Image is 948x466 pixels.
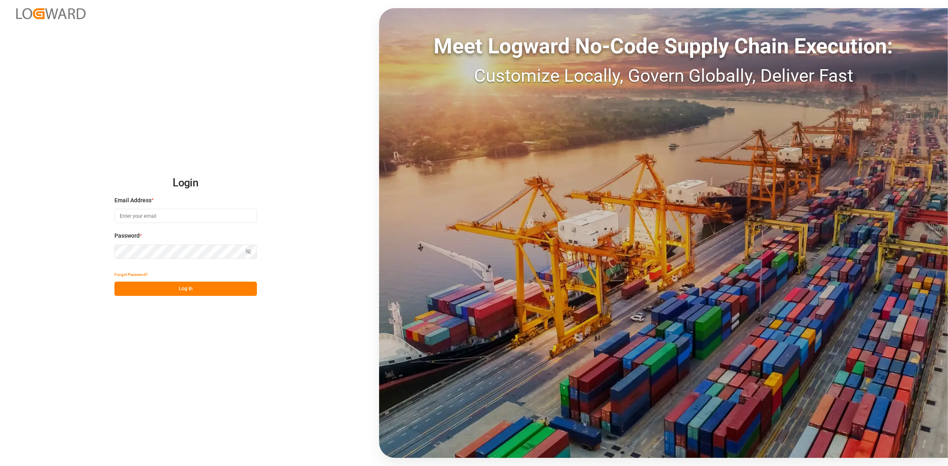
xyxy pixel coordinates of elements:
button: Forgot Password? [114,267,148,282]
div: Meet Logward No-Code Supply Chain Execution: [379,31,948,62]
div: Customize Locally, Govern Globally, Deliver Fast [379,62,948,89]
img: Logward_new_orange.png [16,8,86,19]
h2: Login [114,170,257,196]
span: Email Address [114,196,151,205]
input: Enter your email [114,209,257,223]
button: Log In [114,282,257,296]
span: Password [114,232,140,240]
